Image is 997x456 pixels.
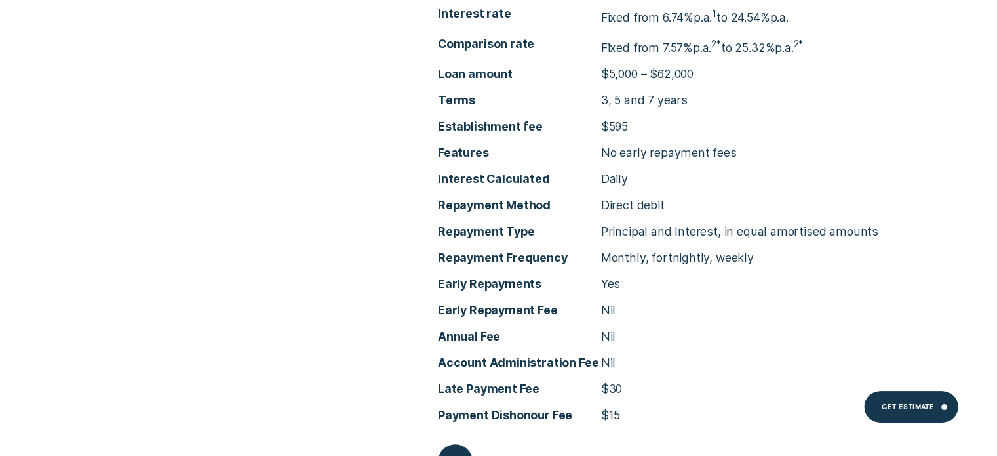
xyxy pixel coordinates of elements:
[601,276,620,292] p: Yes
[601,36,803,56] p: Fixed from 7.57% to 25.32%
[694,10,712,24] span: Per Annum
[438,197,601,213] span: Repayment Method
[438,381,601,397] span: Late Payment Fee
[712,8,716,20] sup: 1
[601,224,878,239] p: Principal and Interest, in equal amortised amounts
[601,407,620,423] p: $15
[438,276,601,292] span: Early Repayments
[601,329,616,344] p: Nil
[438,407,601,423] span: Payment Dishonour Fee
[438,171,601,187] span: Interest Calculated
[438,302,601,318] span: Early Repayment Fee
[601,66,694,82] p: $5,000 – $62,000
[770,10,788,24] span: Per Annum
[775,41,793,54] span: Per Annum
[438,36,601,52] span: Comparison rate
[438,119,601,135] span: Establishment fee
[693,41,711,54] span: p.a.
[693,41,711,54] span: Per Annum
[601,250,754,266] p: Monthly, fortnightly, weekly
[601,93,688,108] p: 3, 5 and 7 years
[601,197,665,213] p: Direct debit
[601,302,616,318] p: Nil
[601,119,628,135] p: $595
[864,391,958,423] a: Get Estimate
[438,250,601,266] span: Repayment Frequency
[601,355,616,371] p: Nil
[438,355,601,371] span: Account Administration Fee
[601,6,789,26] p: Fixed from 6.74% to 24.54%
[438,145,601,161] span: Features
[694,10,712,24] span: p.a.
[601,145,737,161] p: No early repayment fees
[438,6,601,22] span: Interest rate
[438,329,601,344] span: Annual Fee
[775,41,793,54] span: p.a.
[438,224,601,239] span: Repayment Type
[601,171,628,187] p: Daily
[770,10,788,24] span: p.a.
[601,381,622,397] p: $30
[438,66,601,82] span: Loan amount
[438,93,601,108] span: Terms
